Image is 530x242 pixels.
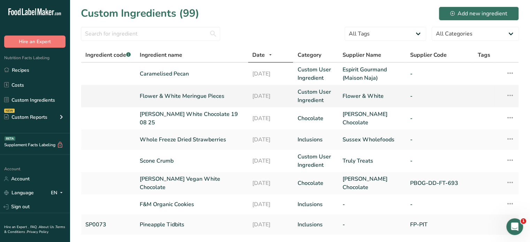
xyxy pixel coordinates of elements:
[252,220,289,229] a: [DATE]
[297,114,334,123] a: Chocolate
[140,70,244,78] a: Caramelised Pecan
[140,157,244,165] a: Scone Crumb
[4,225,29,229] a: Hire an Expert .
[343,135,402,144] a: Sussex Wholefoods
[297,51,321,59] span: Category
[343,65,402,82] a: Espirit Gourmand (Maison Naja)
[140,51,182,59] span: Ingredient name
[343,157,402,165] a: Truly Treats
[252,114,289,123] a: [DATE]
[81,27,220,41] input: Search for ingredient
[252,70,289,78] a: [DATE]
[252,51,265,59] span: Date
[140,175,244,192] a: [PERSON_NAME] Vegan White Chocolate
[252,200,289,209] a: [DATE]
[410,220,469,229] a: FP-PIT
[506,218,523,235] iframe: Intercom live chat
[252,157,289,165] a: [DATE]
[140,110,244,127] a: [PERSON_NAME] White Chocolate 19 08 25
[410,135,469,144] a: -
[343,110,402,127] a: [PERSON_NAME] Chocolate
[343,51,381,59] span: Supplier Name
[4,225,65,234] a: Terms & Conditions .
[81,6,199,21] h1: Custom Ingredients (99)
[27,229,48,234] a: Privacy Policy
[297,200,334,209] a: Inclusions
[39,225,55,229] a: About Us .
[297,153,334,169] a: Custom User Ingredient
[85,51,131,59] span: Ingredient code
[140,92,244,100] a: Flower & White Meringue Pieces
[297,65,334,82] a: Custom User Ingredient
[343,92,402,100] a: Flower & White
[4,187,34,199] a: Language
[410,200,469,209] a: -
[410,157,469,165] a: -
[252,135,289,144] a: [DATE]
[410,51,447,59] span: Supplier Code
[478,51,490,59] span: Tags
[297,179,334,187] a: Chocolate
[410,179,469,187] a: PBOG-DD-FT-693
[252,179,289,187] a: [DATE]
[140,200,244,209] a: F&M Organic Cookies
[140,135,244,144] a: Whole Freeze Dried Strawberries
[410,70,469,78] a: -
[4,36,66,48] button: Hire an Expert
[439,7,519,21] button: Add new ingredient
[297,135,334,144] a: Inclusions
[4,114,47,121] div: Custom Reports
[450,9,507,18] div: Add new ingredient
[343,200,402,209] a: -
[410,114,469,123] a: -
[252,92,289,100] a: [DATE]
[297,220,334,229] a: Inclusions
[410,92,469,100] a: -
[297,88,334,104] a: Custom User Ingredient
[140,220,244,229] a: Pineapple Tidbits
[85,220,131,229] a: SP0073
[5,136,15,141] div: BETA
[343,220,402,229] a: -
[30,225,39,229] a: FAQ .
[521,218,526,224] span: 1
[4,109,15,113] div: NEW
[343,175,402,192] a: [PERSON_NAME] Chocolate
[51,189,66,197] div: EN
